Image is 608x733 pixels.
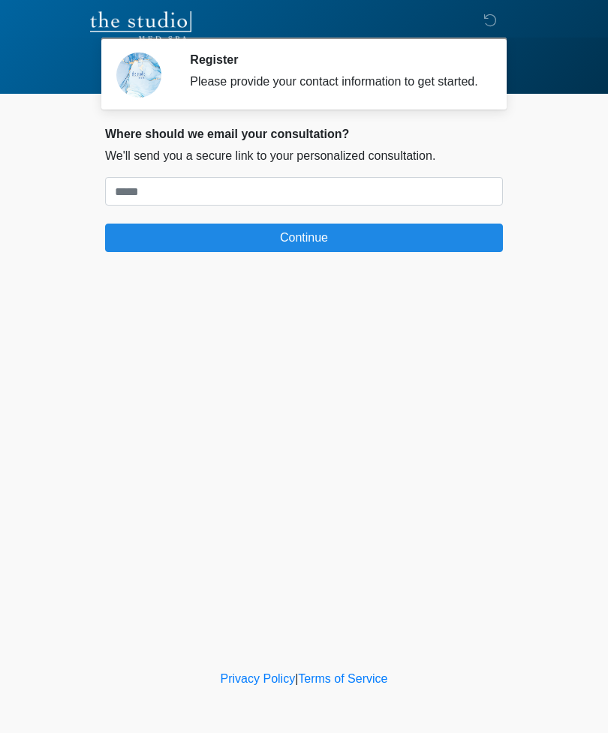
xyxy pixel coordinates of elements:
[190,73,480,91] div: Please provide your contact information to get started.
[105,147,503,165] p: We'll send you a secure link to your personalized consultation.
[105,224,503,252] button: Continue
[90,11,191,41] img: The Studio Med Spa Logo
[221,672,296,685] a: Privacy Policy
[295,672,298,685] a: |
[116,53,161,98] img: Agent Avatar
[105,127,503,141] h2: Where should we email your consultation?
[190,53,480,67] h2: Register
[298,672,387,685] a: Terms of Service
